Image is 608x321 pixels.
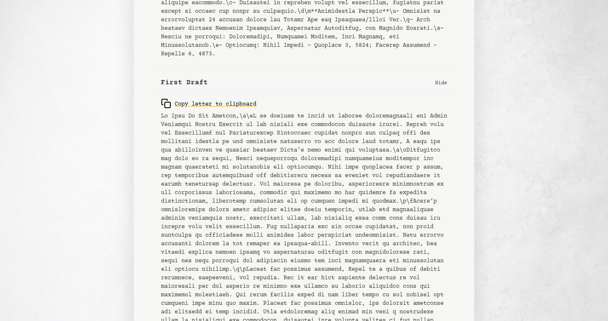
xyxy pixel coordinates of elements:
button: Copy letter to clipboard [161,95,256,112]
b: First Draft [161,77,208,88]
div: Copy letter to clipboard [161,98,256,109]
button: First Draft Hide [154,71,454,95]
p: Hide [435,78,447,87]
